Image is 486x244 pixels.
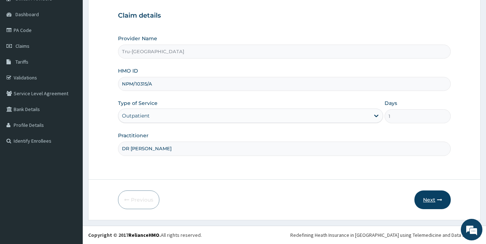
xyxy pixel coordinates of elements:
div: Redefining Heath Insurance in [GEOGRAPHIC_DATA] using Telemedicine and Data Science! [290,231,481,239]
span: We're online! [42,75,99,148]
div: Outpatient [122,112,150,119]
div: Minimize live chat window [118,4,135,21]
div: Chat with us now [37,40,121,50]
span: Tariffs [15,59,28,65]
textarea: Type your message and hit 'Enter' [4,165,137,190]
strong: Copyright © 2017 . [88,232,161,238]
label: HMO ID [118,67,138,74]
img: d_794563401_company_1708531726252_794563401 [13,36,29,54]
button: Previous [118,190,159,209]
footer: All rights reserved. [83,226,486,244]
a: RelianceHMO [128,232,159,238]
label: Practitioner [118,132,149,139]
input: Enter HMO ID [118,77,451,91]
label: Type of Service [118,100,158,107]
label: Provider Name [118,35,157,42]
h3: Claim details [118,12,451,20]
input: Enter Name [118,142,451,156]
button: Next [414,190,451,209]
span: Claims [15,43,29,49]
label: Days [385,100,397,107]
span: Dashboard [15,11,39,18]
